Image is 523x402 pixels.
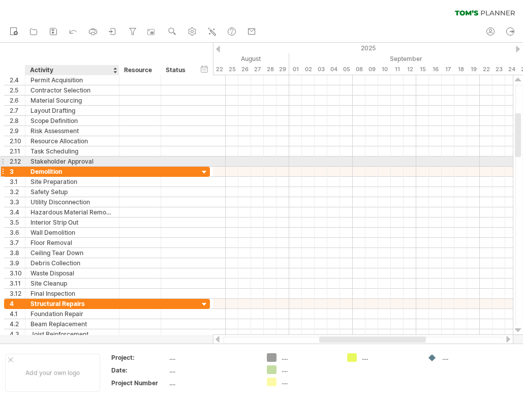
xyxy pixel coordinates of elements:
div: Tuesday, 9 September 2025 [365,64,378,75]
div: 2.5 [10,85,25,95]
div: Project Number [111,379,167,387]
div: Monday, 8 September 2025 [353,64,365,75]
div: 3.7 [10,238,25,248]
div: Monday, 22 September 2025 [480,64,493,75]
div: Final Inspection [30,289,114,298]
div: 2.7 [10,106,25,115]
div: Utility Disconnection [30,197,114,207]
div: Joist Reinforcement [30,329,114,339]
div: Contractor Selection [30,85,114,95]
div: Add your own logo [5,354,100,392]
div: .... [282,365,337,374]
div: Friday, 19 September 2025 [467,64,480,75]
div: Hazardous Material Removal [30,207,114,217]
div: Stakeholder Approval [30,157,114,166]
div: 3.1 [10,177,25,187]
div: Tuesday, 16 September 2025 [429,64,442,75]
div: 2.9 [10,126,25,136]
div: Risk Assessment [30,126,114,136]
div: 2.10 [10,136,25,146]
div: Friday, 29 August 2025 [276,64,289,75]
div: Date: [111,366,167,375]
div: Site Cleanup [30,279,114,288]
div: Scope Definition [30,116,114,126]
div: .... [169,379,255,387]
div: 3.9 [10,258,25,268]
div: Wednesday, 27 August 2025 [251,64,264,75]
div: 3 [10,167,25,176]
div: Permit Acquisition [30,75,114,85]
div: Monday, 1 September 2025 [289,64,302,75]
div: 4.2 [10,319,25,329]
div: 3.6 [10,228,25,237]
div: 3.5 [10,218,25,227]
div: Status [166,65,188,75]
div: Structural Repairs [30,299,114,308]
div: .... [282,378,337,386]
div: .... [442,353,498,362]
div: Monday, 25 August 2025 [226,64,238,75]
div: 3.8 [10,248,25,258]
div: Friday, 12 September 2025 [404,64,416,75]
div: .... [169,353,255,362]
div: .... [282,353,337,362]
div: Tuesday, 23 September 2025 [493,64,505,75]
div: Tuesday, 2 September 2025 [302,64,315,75]
div: Site Preparation [30,177,114,187]
div: Ceiling Tear Down [30,248,114,258]
div: Tuesday, 26 August 2025 [238,64,251,75]
div: 2.8 [10,116,25,126]
div: Beam Replacement [30,319,114,329]
div: Wall Demolition [30,228,114,237]
div: 2.12 [10,157,25,166]
div: Debris Collection [30,258,114,268]
div: Interior Strip Out [30,218,114,227]
div: Monday, 15 September 2025 [416,64,429,75]
div: Thursday, 28 August 2025 [264,64,276,75]
div: Friday, 22 August 2025 [213,64,226,75]
div: Thursday, 4 September 2025 [327,64,340,75]
div: Layout Drafting [30,106,114,115]
div: Friday, 5 September 2025 [340,64,353,75]
div: 4 [10,299,25,308]
div: Thursday, 11 September 2025 [391,64,404,75]
div: Thursday, 18 September 2025 [454,64,467,75]
div: 3.11 [10,279,25,288]
div: Task Scheduling [30,146,114,156]
div: Floor Removal [30,238,114,248]
div: 2.11 [10,146,25,156]
div: 2.6 [10,96,25,105]
div: Resource Allocation [30,136,114,146]
div: .... [169,366,255,375]
div: 3.2 [10,187,25,197]
div: Wednesday, 17 September 2025 [442,64,454,75]
div: Wednesday, 3 September 2025 [315,64,327,75]
div: Activity [30,65,113,75]
div: 3.12 [10,289,25,298]
div: 2.4 [10,75,25,85]
div: 3.10 [10,268,25,278]
div: 3.4 [10,207,25,217]
div: Material Sourcing [30,96,114,105]
div: Wednesday, 24 September 2025 [505,64,518,75]
div: 4.3 [10,329,25,339]
div: 3.3 [10,197,25,207]
div: 4.1 [10,309,25,319]
div: Project: [111,353,167,362]
div: Resource [124,65,155,75]
div: Waste Disposal [30,268,114,278]
div: Foundation Repair [30,309,114,319]
div: .... [362,353,417,362]
div: Wednesday, 10 September 2025 [378,64,391,75]
div: Demolition [30,167,114,176]
div: Safety Setup [30,187,114,197]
